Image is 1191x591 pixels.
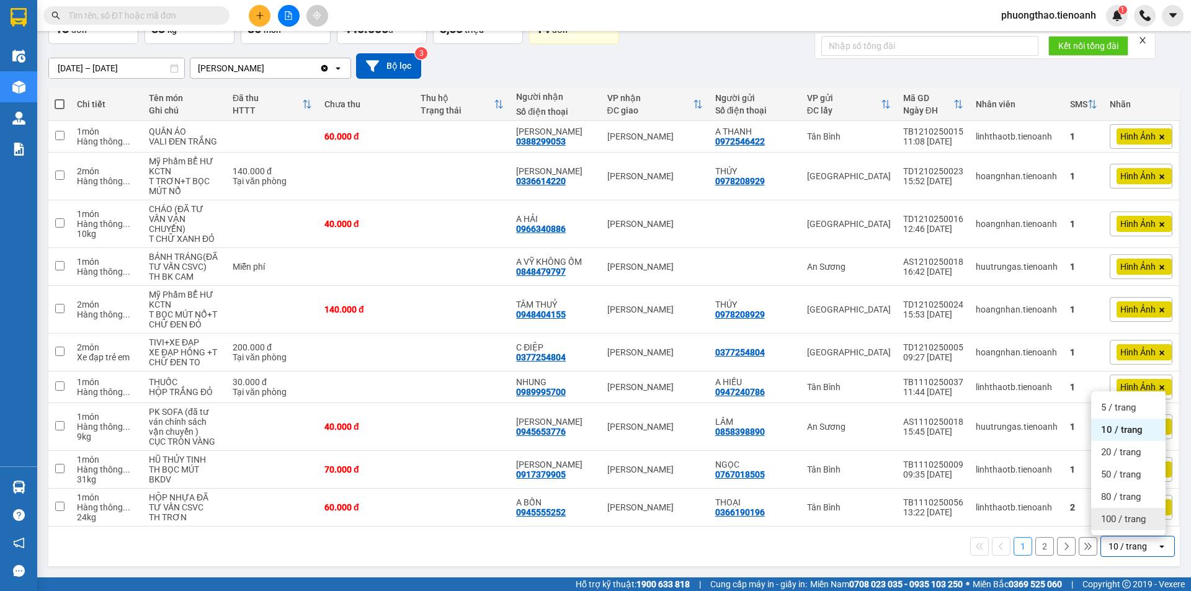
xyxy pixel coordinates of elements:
[233,176,312,186] div: Tại văn phòng
[1009,579,1062,589] strong: 0369 525 060
[1101,491,1141,503] span: 80 / trang
[149,127,220,136] div: QUẦN ÁO
[607,422,703,432] div: [PERSON_NAME]
[11,8,27,27] img: logo-vxr
[516,257,594,267] div: A VỸ KHÔNG ỐM
[1112,10,1123,21] img: icon-new-feature
[807,382,891,392] div: Tân Bình
[516,136,566,146] div: 0388299053
[903,342,963,352] div: TD1210250005
[903,105,953,115] div: Ngày ĐH
[552,25,568,35] span: đơn
[77,127,136,136] div: 1 món
[576,577,690,591] span: Hỗ trợ kỹ thuật:
[903,352,963,362] div: 09:27 [DATE]
[1058,39,1118,53] span: Kết nối tổng đài
[149,252,220,272] div: BÁNH TRÁNG(ĐÃ TƯ VẤN CSVC)
[71,25,87,35] span: đơn
[77,99,136,109] div: Chi tiết
[77,464,136,474] div: Hàng thông thường
[233,377,312,387] div: 30.000 đ
[810,577,963,591] span: Miền Nam
[807,304,891,314] div: [GEOGRAPHIC_DATA]
[516,507,566,517] div: 0945555252
[149,347,220,367] div: XE ĐẠP HỒNG +T CHỮ ĐEN TO
[151,21,165,36] span: 83
[1101,424,1143,436] span: 10 / trang
[807,171,891,181] div: [GEOGRAPHIC_DATA]
[715,417,795,427] div: LÂM
[415,47,427,60] sup: 3
[903,309,963,319] div: 15:53 [DATE]
[1064,88,1104,121] th: Toggle SortBy
[149,492,220,512] div: HỘP NHỰA ĐÃ TƯ VẤN CSVC
[233,262,312,272] div: Miễn phí
[607,171,703,181] div: [PERSON_NAME]
[324,219,408,229] div: 40.000 đ
[149,455,220,464] div: HŨ THỦY TINH
[607,464,703,474] div: [PERSON_NAME]
[516,497,594,507] div: A BỐN
[233,166,312,176] div: 140.000 đ
[516,300,594,309] div: TÂM THUỶ
[1070,502,1097,512] div: 2
[1167,10,1179,21] span: caret-down
[149,309,220,329] div: T BỌC MÚT NỔ+T CHỮ ĐEN ĐỎ
[607,93,693,103] div: VP nhận
[12,481,25,494] img: warehouse-icon
[903,93,953,103] div: Mã GD
[807,347,891,357] div: [GEOGRAPHIC_DATA]
[1101,401,1136,414] span: 5 / trang
[77,166,136,176] div: 2 món
[149,512,220,522] div: TH TRƠN
[516,352,566,362] div: 0377254804
[1101,446,1141,458] span: 20 / trang
[167,25,177,35] span: kg
[49,58,184,78] input: Select a date range.
[149,387,220,397] div: HỘP TRẮNG ĐỎ
[1120,6,1125,14] span: 1
[77,352,136,362] div: Xe đạp trẻ em
[715,347,765,357] div: 0377254804
[149,156,220,176] div: Mỹ Phẩm BỂ HƯ KCTN
[12,50,25,63] img: warehouse-icon
[715,136,765,146] div: 0972546422
[536,21,550,36] span: 14
[1120,304,1156,315] span: Hình Ảnh
[77,267,136,277] div: Hàng thông thường
[123,502,130,512] span: ...
[976,262,1058,272] div: huutrungas.tienoanh
[1101,513,1146,525] span: 100 / trang
[324,131,408,141] div: 60.000 đ
[516,469,566,479] div: 0917379905
[516,166,594,176] div: THÚY THANH
[607,219,703,229] div: [PERSON_NAME]
[715,93,795,103] div: Người gửi
[516,387,566,397] div: 0989995700
[976,219,1058,229] div: hoangnhan.tienoanh
[976,347,1058,357] div: hoangnhan.tienoanh
[198,62,264,74] div: [PERSON_NAME]
[233,105,302,115] div: HTTT
[149,464,220,484] div: TH BỌC MÚT BKDV
[421,105,494,115] div: Trạng thái
[264,25,281,35] span: món
[516,377,594,387] div: NHUNG
[976,131,1058,141] div: linhthaotb.tienoanh
[1070,99,1087,109] div: SMS
[1140,10,1151,21] img: phone-icon
[265,62,267,74] input: Selected Cư Kuin.
[77,219,136,229] div: Hàng thông thường
[516,214,594,224] div: A HẢI
[1070,382,1097,392] div: 1
[1118,6,1127,14] sup: 1
[903,257,963,267] div: AS1210250018
[715,387,765,397] div: 0947240786
[903,214,963,224] div: TD1210250016
[324,422,408,432] div: 40.000 đ
[607,347,703,357] div: [PERSON_NAME]
[1122,580,1131,589] span: copyright
[516,309,566,319] div: 0948404155
[77,377,136,387] div: 1 món
[149,176,220,196] div: T TRƠN+T BỌC MÚT NỔ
